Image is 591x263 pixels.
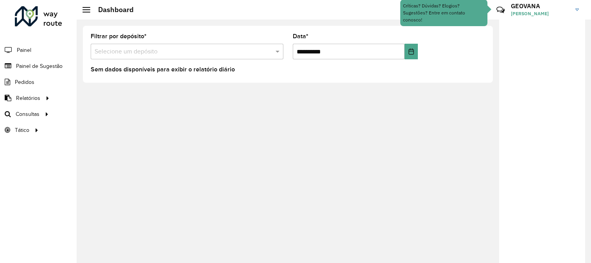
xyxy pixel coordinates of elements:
[17,46,31,54] span: Painel
[16,110,39,118] span: Consultas
[16,94,40,102] span: Relatórios
[15,126,29,134] span: Tático
[511,2,570,10] h3: GEOVANA
[405,44,418,59] button: Choose Date
[492,2,509,18] a: Contato Rápido
[90,5,134,14] h2: Dashboard
[511,10,570,17] span: [PERSON_NAME]
[91,65,235,74] label: Sem dados disponíveis para exibir o relatório diário
[91,32,147,41] label: Filtrar por depósito
[16,62,63,70] span: Painel de Sugestão
[15,78,34,86] span: Pedidos
[293,32,308,41] label: Data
